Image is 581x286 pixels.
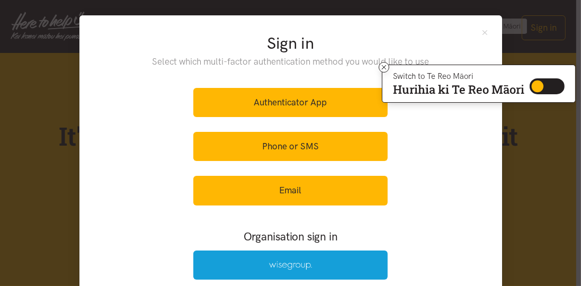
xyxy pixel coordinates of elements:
[480,28,489,37] button: Close
[393,85,524,94] p: Hurihia ki Te Reo Māori
[130,55,451,69] p: Select which multi-factor authentication method you would like to use
[193,132,388,161] a: Phone or SMS
[193,88,388,117] a: Authenticator App
[269,261,312,270] img: Wise Group
[193,176,388,205] a: Email
[130,32,451,55] h2: Sign in
[165,229,417,244] h3: Organisation sign in
[393,73,524,79] p: Switch to Te Reo Māori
